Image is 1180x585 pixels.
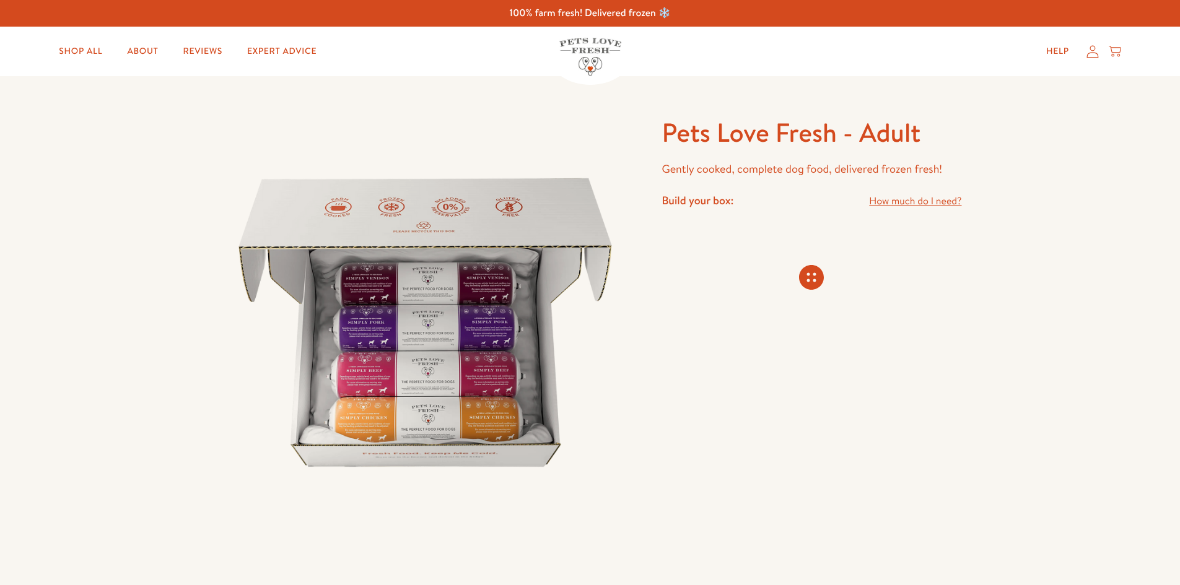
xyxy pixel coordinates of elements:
[559,38,621,76] img: Pets Love Fresh
[173,39,232,64] a: Reviews
[799,265,824,290] svg: Connecting store
[1036,39,1079,64] a: Help
[869,193,961,210] a: How much do I need?
[662,160,961,179] p: Gently cooked, complete dog food, delivered frozen fresh!
[237,39,326,64] a: Expert Advice
[662,193,733,207] h4: Build your box:
[117,39,168,64] a: About
[662,116,961,150] h1: Pets Love Fresh - Adult
[49,39,112,64] a: Shop All
[219,116,632,529] img: Pets Love Fresh - Adult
